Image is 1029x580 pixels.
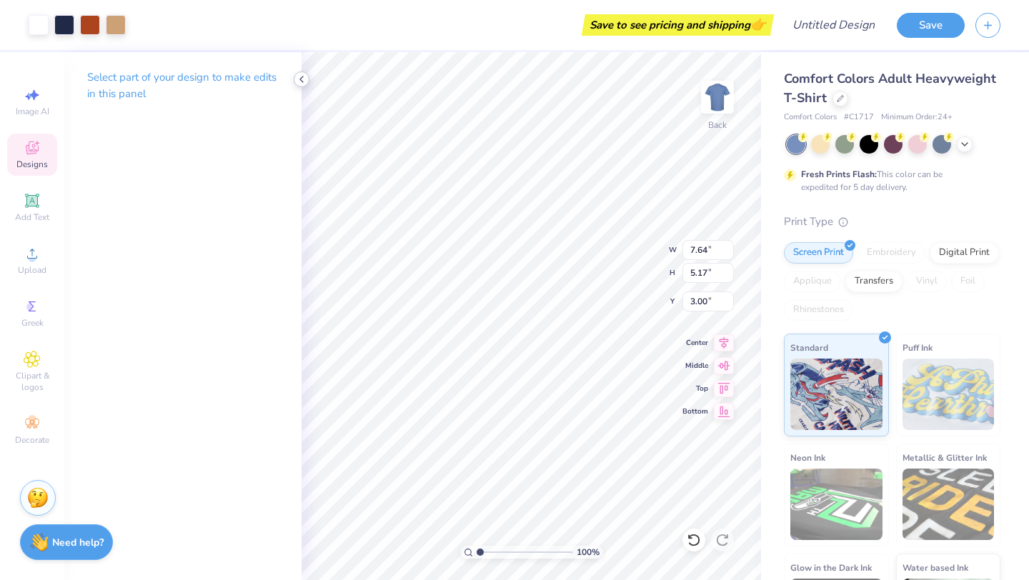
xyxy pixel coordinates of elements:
[16,106,49,117] span: Image AI
[87,69,279,102] p: Select part of your design to make edits in this panel
[790,469,883,540] img: Neon Ink
[897,13,965,38] button: Save
[790,560,872,575] span: Glow in the Dark Ink
[784,271,841,292] div: Applique
[907,271,947,292] div: Vinyl
[845,271,903,292] div: Transfers
[682,406,708,416] span: Bottom
[577,546,600,559] span: 100 %
[16,159,48,170] span: Designs
[682,361,708,371] span: Middle
[930,242,999,264] div: Digital Print
[21,317,44,329] span: Greek
[7,370,57,393] span: Clipart & logos
[790,340,828,355] span: Standard
[52,536,104,549] strong: Need help?
[903,359,995,430] img: Puff Ink
[784,299,853,321] div: Rhinestones
[15,211,49,223] span: Add Text
[708,119,727,131] div: Back
[18,264,46,276] span: Upload
[903,560,968,575] span: Water based Ink
[903,340,933,355] span: Puff Ink
[951,271,985,292] div: Foil
[903,450,987,465] span: Metallic & Glitter Ink
[801,168,977,194] div: This color can be expedited for 5 day delivery.
[781,11,886,39] input: Untitled Design
[790,359,883,430] img: Standard
[801,169,877,180] strong: Fresh Prints Flash:
[784,111,837,124] span: Comfort Colors
[903,469,995,540] img: Metallic & Glitter Ink
[857,242,925,264] div: Embroidery
[784,242,853,264] div: Screen Print
[881,111,953,124] span: Minimum Order: 24 +
[750,16,766,33] span: 👉
[682,338,708,348] span: Center
[784,214,1000,230] div: Print Type
[682,384,708,394] span: Top
[703,83,732,111] img: Back
[15,434,49,446] span: Decorate
[844,111,874,124] span: # C1717
[790,450,825,465] span: Neon Ink
[784,70,996,106] span: Comfort Colors Adult Heavyweight T-Shirt
[585,14,770,36] div: Save to see pricing and shipping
